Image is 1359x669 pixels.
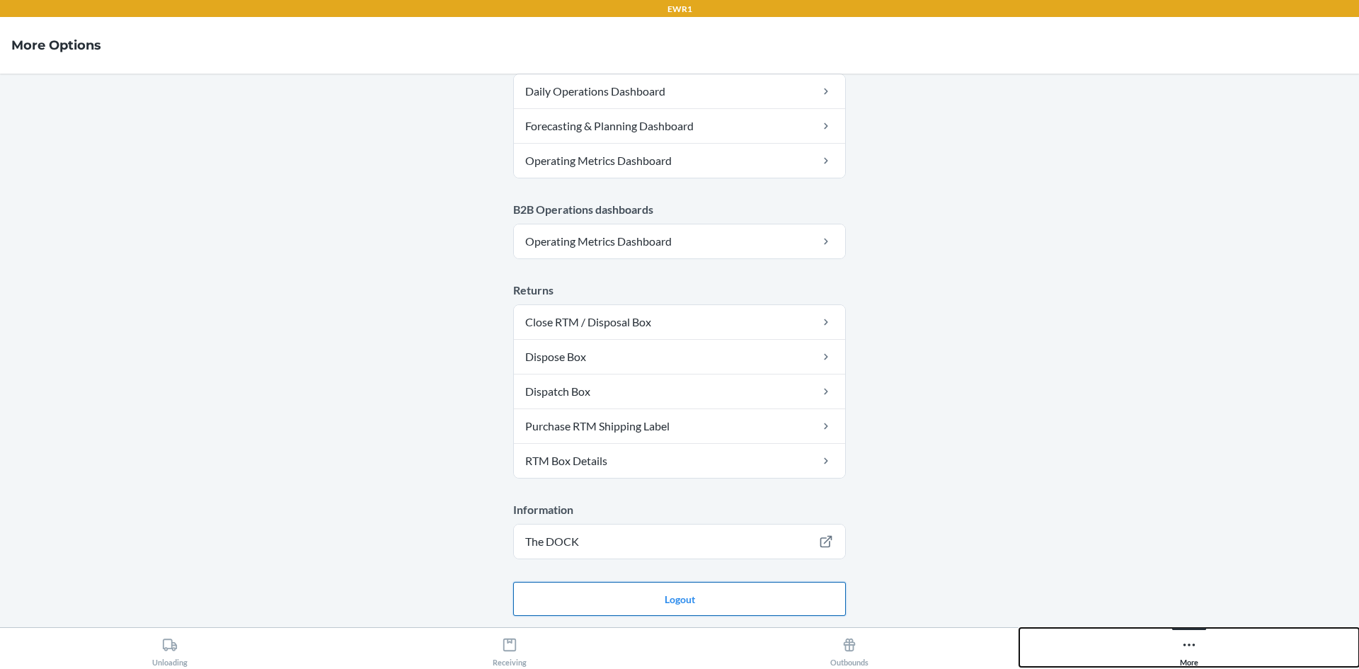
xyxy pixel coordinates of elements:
[493,631,527,667] div: Receiving
[830,631,868,667] div: Outbounds
[679,628,1019,667] button: Outbounds
[514,525,845,559] a: The DOCK
[514,109,845,143] a: Forecasting & Planning Dashboard
[514,374,845,408] a: Dispatch Box
[1019,628,1359,667] button: More
[514,144,845,178] a: Operating Metrics Dashboard
[1180,631,1198,667] div: More
[667,3,692,16] p: EWR1
[340,628,679,667] button: Receiving
[514,305,845,339] a: Close RTM / Disposal Box
[11,36,101,55] h4: More Options
[514,340,845,374] a: Dispose Box
[514,409,845,443] a: Purchase RTM Shipping Label
[513,501,846,518] p: Information
[513,582,846,616] button: Logout
[514,74,845,108] a: Daily Operations Dashboard
[513,201,846,218] p: B2B Operations dashboards
[514,444,845,478] a: RTM Box Details
[514,224,845,258] a: Operating Metrics Dashboard
[152,631,188,667] div: Unloading
[513,282,846,299] p: Returns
